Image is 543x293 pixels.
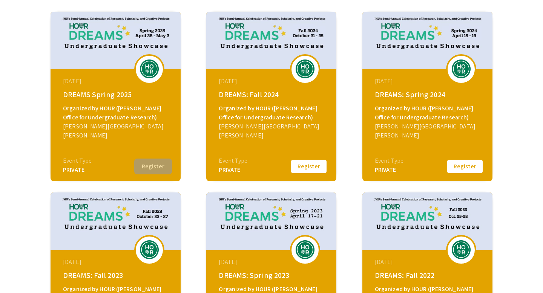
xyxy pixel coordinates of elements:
div: PRIVATE [219,165,247,174]
iframe: Chat [6,259,32,287]
img: dreams-spring-2025_eventCoverPhoto_df4d26__thumb.jpg [51,12,181,69]
div: Organized by HOUR ([PERSON_NAME] Office for Undergraduate Research) [219,104,326,122]
div: [DATE] [63,77,170,86]
div: DREAMS: Spring 2024 [375,89,482,100]
img: dreams-fall-2022_eventCoverPhoto_564f57__thumb.jpg [362,192,492,250]
div: Event Type [219,156,247,165]
button: Register [134,159,172,174]
div: DREAMS: Fall 2023 [63,270,170,281]
img: dreams-spring-2023_eventLogo_75360d_.png [294,240,316,259]
div: PRIVATE [375,165,403,174]
img: dreams-fall-2022_eventLogo_81fd70_.png [450,240,472,259]
button: Register [446,159,484,174]
button: Register [290,159,328,174]
img: dreams-spring-2025_eventLogo_7b54a7_.png [138,60,161,78]
div: DREAMS: Fall 2022 [375,270,482,281]
div: [DATE] [219,77,326,86]
div: [DATE] [219,258,326,267]
div: Event Type [63,156,92,165]
img: dreams-spring-2024_eventCoverPhoto_ffb700__thumb.jpg [362,12,492,69]
div: Organized by HOUR ([PERSON_NAME] Office for Undergraduate Research) [375,104,482,122]
img: dreams-fall-2024_eventCoverPhoto_0caa39__thumb.jpg [206,12,336,69]
div: DREAMS: Fall 2024 [219,89,326,100]
div: Event Type [375,156,403,165]
img: dreams-fall-2023_eventLogo_4fff3a_.png [138,240,161,259]
div: [DATE] [375,258,482,267]
div: DREAMS: Spring 2023 [219,270,326,281]
img: dreams-fall-2023_eventCoverPhoto_d3d732__thumb.jpg [51,192,181,250]
div: [DATE] [63,258,170,267]
img: dreams-spring-2024_eventLogo_346f6f_.png [450,60,472,78]
div: [PERSON_NAME][GEOGRAPHIC_DATA][PERSON_NAME] [63,122,170,140]
div: Organized by HOUR ([PERSON_NAME] Office for Undergraduate Research) [63,104,170,122]
img: dreams-spring-2023_eventCoverPhoto_a4ac1d__thumb.jpg [206,192,336,250]
div: [PERSON_NAME][GEOGRAPHIC_DATA][PERSON_NAME] [219,122,326,140]
div: [DATE] [375,77,482,86]
div: [PERSON_NAME][GEOGRAPHIC_DATA][PERSON_NAME] [375,122,482,140]
div: PRIVATE [63,165,92,174]
div: DREAMS Spring 2025 [63,89,170,100]
img: dreams-fall-2024_eventLogo_ff6658_.png [294,60,316,78]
